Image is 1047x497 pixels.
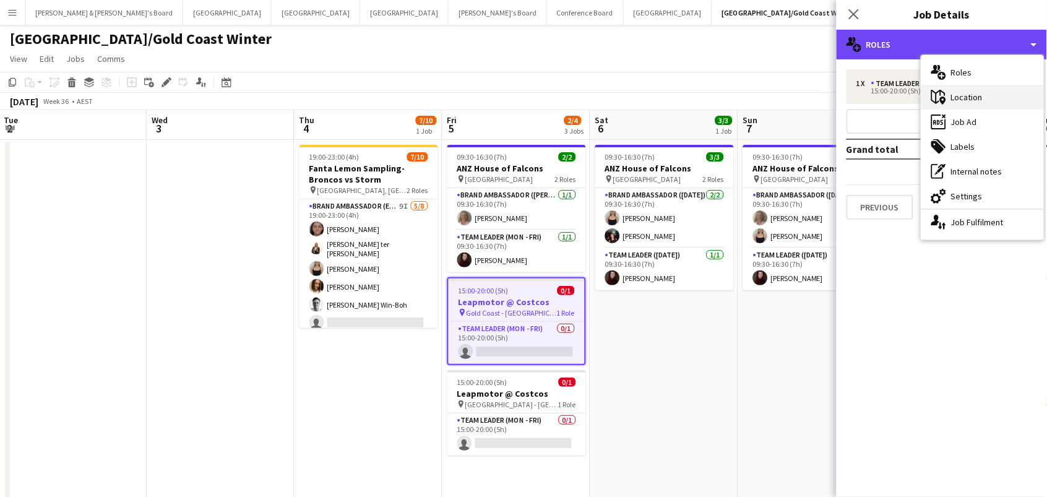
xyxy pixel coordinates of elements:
[921,159,1044,184] div: Internal notes
[743,115,758,126] span: Sun
[558,400,576,409] span: 1 Role
[465,175,533,184] span: [GEOGRAPHIC_DATA]
[595,115,609,126] span: Sat
[558,286,575,295] span: 0/1
[449,296,585,308] h3: Leapmotor @ Costcos
[743,145,882,290] app-job-card: 09:30-16:30 (7h)3/3ANZ House of Falcons [GEOGRAPHIC_DATA]2 RolesBrand Ambassador ([DATE])2/209:30...
[465,400,558,409] span: [GEOGRAPHIC_DATA] - [GEOGRAPHIC_DATA]
[41,97,72,106] span: Week 36
[272,1,360,25] button: [GEOGRAPHIC_DATA]
[564,116,582,125] span: 2/4
[856,88,1014,94] div: 15:00-20:00 (5h)
[837,30,1047,59] div: Roles
[856,79,871,88] div: 1 x
[5,51,32,67] a: View
[715,116,733,125] span: 3/3
[741,121,758,136] span: 7
[183,1,272,25] button: [GEOGRAPHIC_DATA]
[743,188,882,248] app-card-role: Brand Ambassador ([DATE])2/209:30-16:30 (7h)[PERSON_NAME][PERSON_NAME]
[761,175,829,184] span: [GEOGRAPHIC_DATA]
[459,286,509,295] span: 15:00-20:00 (5h)
[447,115,457,126] span: Fri
[152,115,168,126] span: Wed
[407,186,428,195] span: 2 Roles
[10,30,272,48] h1: [GEOGRAPHIC_DATA]/Gold Coast Winter
[299,199,438,371] app-card-role: Brand Ambassador (Evening)9I5/819:00-23:00 (4h)[PERSON_NAME][PERSON_NAME] ter [PERSON_NAME][PERSO...
[447,388,586,399] h3: Leapmotor @ Costcos
[593,121,609,136] span: 6
[559,152,576,162] span: 2/2
[449,322,585,364] app-card-role: Team Leader (Mon - Fri)0/115:00-20:00 (5h)
[2,121,18,136] span: 2
[467,308,557,318] span: Gold Coast - [GEOGRAPHIC_DATA]
[299,163,438,185] h3: Fanta Lemon Sampling-Broncos vs Storm
[299,145,438,328] app-job-card: 19:00-23:00 (4h)7/10Fanta Lemon Sampling-Broncos vs Storm [GEOGRAPHIC_DATA], [GEOGRAPHIC_DATA]2 R...
[559,378,576,387] span: 0/1
[847,195,913,220] button: Previous
[447,413,586,456] app-card-role: Team Leader (Mon - Fri)0/115:00-20:00 (5h)
[921,60,1044,85] div: Roles
[10,53,27,64] span: View
[446,121,457,136] span: 5
[565,126,584,136] div: 3 Jobs
[4,115,18,126] span: Tue
[624,1,712,25] button: [GEOGRAPHIC_DATA]
[61,51,90,67] a: Jobs
[837,6,1047,22] h3: Job Details
[447,163,586,174] h3: ANZ House of Falcons
[613,175,681,184] span: [GEOGRAPHIC_DATA]
[66,53,85,64] span: Jobs
[595,163,734,174] h3: ANZ House of Falcons
[743,248,882,290] app-card-role: Team Leader ([DATE])1/109:30-16:30 (7h)[PERSON_NAME]
[921,184,1044,209] div: Settings
[921,85,1044,110] div: Location
[595,248,734,290] app-card-role: Team Leader ([DATE])1/109:30-16:30 (7h)[PERSON_NAME]
[703,175,724,184] span: 2 Roles
[921,134,1044,159] div: Labels
[921,210,1044,235] div: Job Fulfilment
[921,110,1044,134] div: Job Ad
[447,370,586,456] app-job-card: 15:00-20:00 (5h)0/1Leapmotor @ Costcos [GEOGRAPHIC_DATA] - [GEOGRAPHIC_DATA]1 RoleTeam Leader (Mo...
[40,53,54,64] span: Edit
[743,163,882,174] h3: ANZ House of Falcons
[457,152,507,162] span: 09:30-16:30 (7h)
[595,145,734,290] app-job-card: 09:30-16:30 (7h)3/3ANZ House of Falcons [GEOGRAPHIC_DATA]2 RolesBrand Ambassador ([DATE])2/209:30...
[605,152,655,162] span: 09:30-16:30 (7h)
[871,79,962,88] div: Team Leader (Mon - Fri)
[309,152,360,162] span: 19:00-23:00 (4h)
[716,126,732,136] div: 1 Job
[298,121,315,136] span: 4
[97,53,125,64] span: Comms
[299,115,315,126] span: Thu
[555,175,576,184] span: 2 Roles
[416,126,436,136] div: 1 Job
[712,1,865,25] button: [GEOGRAPHIC_DATA]/Gold Coast Winter
[847,139,964,159] td: Grand total
[150,121,168,136] span: 3
[447,230,586,272] app-card-role: Team Leader (Mon - Fri)1/109:30-16:30 (7h)[PERSON_NAME]
[360,1,449,25] button: [GEOGRAPHIC_DATA]
[317,186,407,195] span: [GEOGRAPHIC_DATA], [GEOGRAPHIC_DATA]
[35,51,59,67] a: Edit
[447,145,586,272] app-job-card: 09:30-16:30 (7h)2/2ANZ House of Falcons [GEOGRAPHIC_DATA]2 RolesBrand Ambassador ([PERSON_NAME])1...
[447,188,586,230] app-card-role: Brand Ambassador ([PERSON_NAME])1/109:30-16:30 (7h)[PERSON_NAME]
[753,152,803,162] span: 09:30-16:30 (7h)
[707,152,724,162] span: 3/3
[92,51,130,67] a: Comms
[557,308,575,318] span: 1 Role
[447,277,586,365] app-job-card: 15:00-20:00 (5h)0/1Leapmotor @ Costcos Gold Coast - [GEOGRAPHIC_DATA]1 RoleTeam Leader (Mon - Fri...
[595,188,734,248] app-card-role: Brand Ambassador ([DATE])2/209:30-16:30 (7h)[PERSON_NAME][PERSON_NAME]
[77,97,93,106] div: AEST
[457,378,507,387] span: 15:00-20:00 (5h)
[416,116,437,125] span: 7/10
[25,1,183,25] button: [PERSON_NAME] & [PERSON_NAME]'s Board
[407,152,428,162] span: 7/10
[10,95,38,108] div: [DATE]
[547,1,624,25] button: Conference Board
